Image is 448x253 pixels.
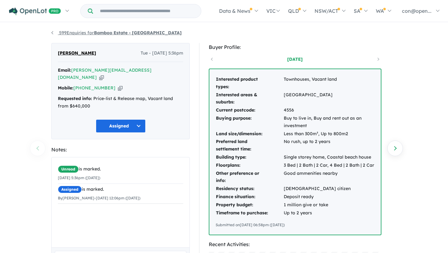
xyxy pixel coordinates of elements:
strong: Requested info: [58,96,92,101]
img: Openlot PRO Logo White [9,7,61,15]
td: Up to 2 years [283,209,375,217]
div: is marked. [58,165,183,173]
td: Good ammenities nearby [283,169,375,185]
input: Try estate name, suburb, builder or developer [94,4,200,18]
a: 599Enquiries forBamboo Estate - [GEOGRAPHIC_DATA] [51,30,182,36]
td: 1 million give or take [283,201,375,209]
td: Property budget: [216,201,283,209]
td: Timeframe to purchase: [216,209,283,217]
button: Copy [118,85,123,91]
td: [DEMOGRAPHIC_DATA] citizen [283,185,375,193]
td: Interested product types: [216,75,283,91]
small: By [PERSON_NAME] - [DATE] 12:06pm ([DATE]) [58,196,140,200]
strong: Bamboo Estate - [GEOGRAPHIC_DATA] [94,30,182,36]
td: Deposit ready [283,193,375,201]
td: No rush, up to 2 years [283,138,375,153]
span: Tue - [DATE] 5:36pm [141,50,183,57]
td: Less than 300m², Up to 800m2 [283,130,375,138]
td: Residency status: [216,185,283,193]
button: Assigned [96,119,146,133]
span: con@open... [402,8,432,14]
td: 3 Bed | 2 Bath | 2 Car, 4 Bed | 2 Bath | 2 Car [283,161,375,169]
td: Building type: [216,153,283,161]
td: Finance situation: [216,193,283,201]
td: Floorplans: [216,161,283,169]
td: Townhouses, Vacant land [283,75,375,91]
td: [GEOGRAPHIC_DATA] [283,91,375,107]
td: Buy to live in, Buy and rent out as an investment [283,114,375,130]
strong: Mobile: [58,85,73,91]
a: [PERSON_NAME][EMAIL_ADDRESS][DOMAIN_NAME] [58,67,152,80]
span: Unread [58,165,79,173]
strong: Email: [58,67,71,73]
span: Assigned [58,186,82,193]
nav: breadcrumb [51,29,397,37]
td: Other preference or info: [216,169,283,185]
td: Single storey home, Coastal beach house [283,153,375,161]
div: is marked. [58,186,183,193]
button: Copy [99,74,104,81]
div: Notes: [51,146,190,154]
td: 4556 [283,106,375,114]
a: [PHONE_NUMBER] [73,85,115,91]
td: Preferred land settlement time: [216,138,283,153]
div: Buyer Profile: [209,43,381,51]
small: [DATE] 5:36pm ([DATE]) [58,175,100,180]
td: Current postcode: [216,106,283,114]
td: Buying purpose: [216,114,283,130]
a: [DATE] [268,56,321,62]
div: Price-list & Release map, Vacant land from $640,000 [58,95,183,110]
td: Interested areas & suburbs: [216,91,283,107]
span: [PERSON_NAME] [58,50,96,57]
div: Recent Activities: [209,240,381,249]
td: Land size/dimension: [216,130,283,138]
div: Submitted on [DATE] 06:58pm ([DATE]) [216,222,375,228]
